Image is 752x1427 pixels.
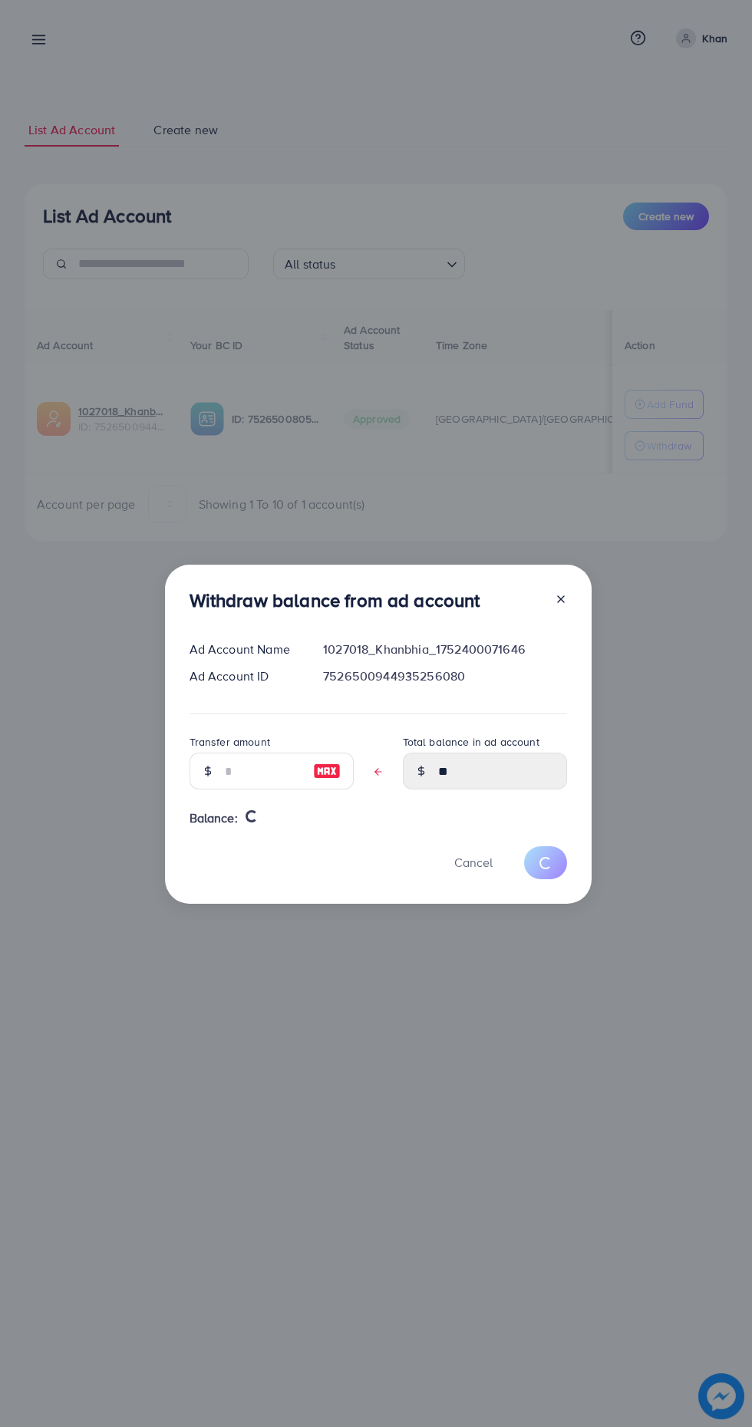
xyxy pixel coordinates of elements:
button: Cancel [435,846,512,879]
label: Transfer amount [190,734,270,750]
label: Total balance in ad account [403,734,539,750]
span: Cancel [454,854,493,871]
img: image [313,762,341,780]
h3: Withdraw balance from ad account [190,589,480,611]
div: 1027018_Khanbhia_1752400071646 [311,641,579,658]
div: Ad Account ID [177,667,312,685]
span: Balance: [190,809,238,827]
div: 7526500944935256080 [311,667,579,685]
div: Ad Account Name [177,641,312,658]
